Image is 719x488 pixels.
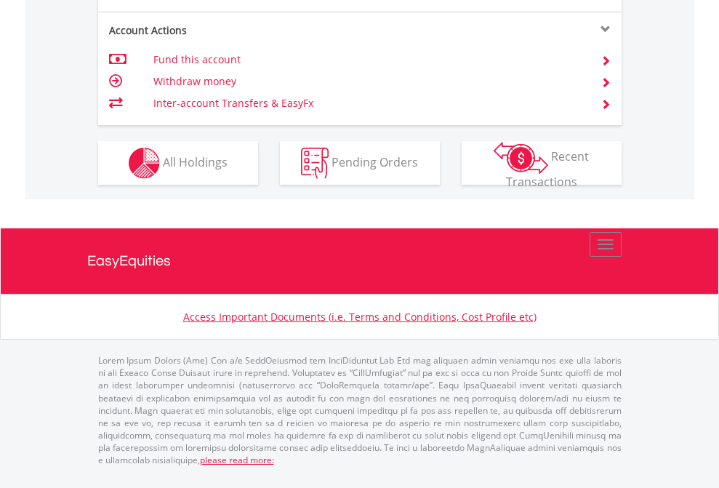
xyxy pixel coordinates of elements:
[98,141,258,185] button: All Holdings
[87,228,632,294] a: EasyEquities
[153,92,583,114] td: Inter-account Transfers & EasyFx
[163,153,228,169] span: All Holdings
[494,142,548,174] img: transactions-zar-wht.png
[462,141,622,185] button: Recent Transactions
[153,49,583,71] td: Fund this account
[98,23,360,38] div: Account Actions
[332,153,418,169] span: Pending Orders
[301,148,329,179] img: pending_instructions-wht.png
[153,71,583,92] td: Withdraw money
[200,454,274,466] a: please read more:
[98,354,622,466] p: Lorem Ipsum Dolors (Ame) Con a/e SeddOeiusmod tem InciDiduntut Lab Etd mag aliquaen admin veniamq...
[129,148,160,179] img: holdings-wht.png
[183,310,537,324] a: Access Important Documents (i.e. Terms and Conditions, Cost Profile etc)
[280,141,440,185] button: Pending Orders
